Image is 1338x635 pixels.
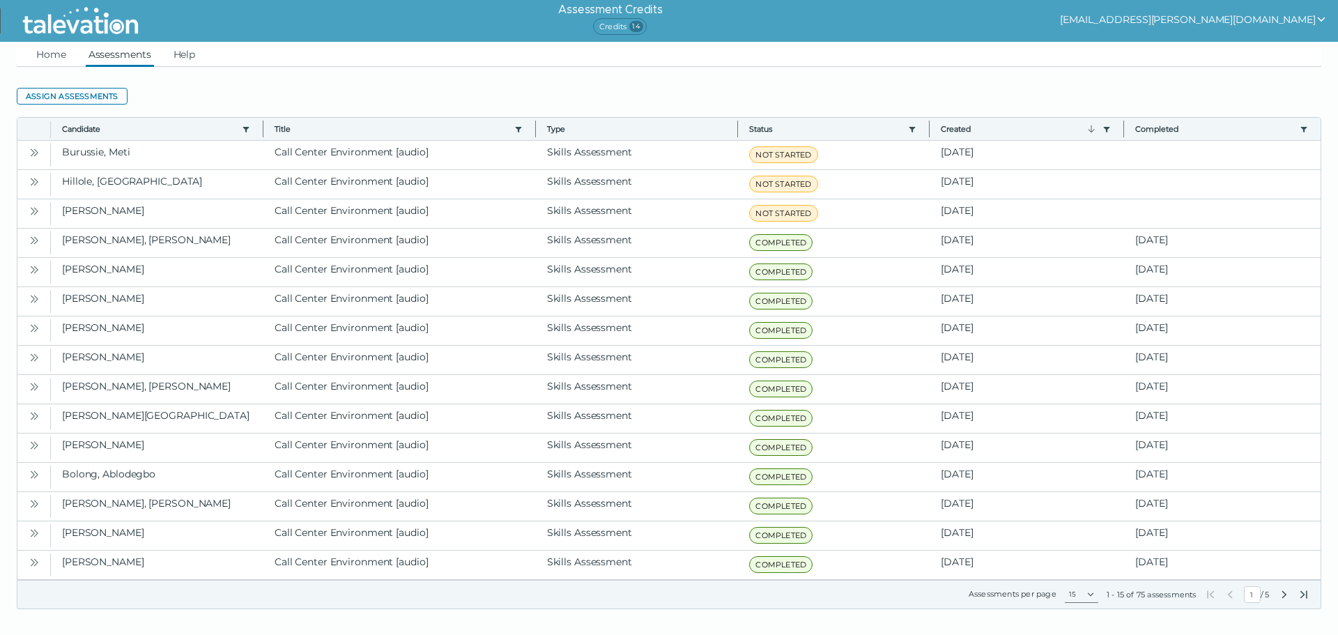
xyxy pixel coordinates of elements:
clr-dg-cell: Skills Assessment [536,316,739,345]
clr-dg-cell: Call Center Environment [audio] [263,229,536,257]
clr-dg-cell: Skills Assessment [536,229,739,257]
clr-dg-cell: Call Center Environment [audio] [263,375,536,404]
button: Open [26,407,43,424]
span: 14 [629,21,643,32]
clr-dg-cell: [DATE] [930,404,1124,433]
button: Assign assessments [17,88,128,105]
span: COMPLETED [749,556,813,573]
clr-dg-cell: [PERSON_NAME] [51,521,263,550]
clr-dg-cell: [PERSON_NAME][GEOGRAPHIC_DATA] [51,404,263,433]
clr-dg-cell: [DATE] [930,229,1124,257]
cds-icon: Open [29,206,40,217]
clr-dg-cell: [DATE] [1124,492,1321,521]
cds-icon: Open [29,352,40,363]
clr-dg-cell: Skills Assessment [536,551,739,579]
clr-dg-cell: Skills Assessment [536,170,739,199]
clr-dg-cell: [PERSON_NAME], [PERSON_NAME] [51,375,263,404]
clr-dg-cell: [DATE] [930,375,1124,404]
button: Next Page [1279,589,1290,600]
a: Help [171,42,199,67]
span: COMPLETED [749,322,813,339]
clr-dg-cell: [DATE] [1124,551,1321,579]
span: Credits [593,18,647,35]
span: COMPLETED [749,439,813,456]
button: Column resize handle [925,114,934,144]
clr-dg-cell: Skills Assessment [536,521,739,550]
clr-dg-cell: Skills Assessment [536,375,739,404]
clr-dg-cell: [DATE] [930,346,1124,374]
button: Created [941,123,1097,135]
a: Assessments [86,42,154,67]
clr-dg-cell: Call Center Environment [audio] [263,199,536,228]
clr-dg-cell: [DATE] [930,463,1124,491]
clr-dg-cell: Bolong, Ablodegbo [51,463,263,491]
clr-dg-cell: [DATE] [1124,521,1321,550]
clr-dg-cell: [PERSON_NAME] [51,551,263,579]
button: Column resize handle [733,114,742,144]
clr-dg-cell: Call Center Environment [audio] [263,258,536,286]
clr-dg-cell: [DATE] [930,551,1124,579]
span: COMPLETED [749,498,813,514]
span: COMPLETED [749,263,813,280]
input: Current Page [1244,586,1261,603]
clr-dg-cell: Skills Assessment [536,404,739,433]
button: Column resize handle [1119,114,1128,144]
clr-dg-cell: Call Center Environment [audio] [263,346,536,374]
span: Total Pages [1263,589,1270,600]
h6: Assessment Credits [558,1,662,18]
img: Talevation_Logo_Transparent_white.png [17,3,144,38]
clr-dg-cell: [PERSON_NAME] [51,258,263,286]
button: Open [26,466,43,482]
clr-dg-cell: Hillole, [GEOGRAPHIC_DATA] [51,170,263,199]
cds-icon: Open [29,528,40,539]
clr-dg-cell: Skills Assessment [536,199,739,228]
clr-dg-cell: [DATE] [1124,463,1321,491]
cds-icon: Open [29,440,40,451]
clr-dg-cell: [DATE] [1124,316,1321,345]
button: Column resize handle [531,114,540,144]
clr-dg-cell: Call Center Environment [audio] [263,141,536,169]
a: Home [33,42,69,67]
button: Open [26,553,43,570]
button: Title [275,123,509,135]
clr-dg-cell: Call Center Environment [audio] [263,434,536,462]
clr-dg-cell: [DATE] [1124,287,1321,316]
cds-icon: Open [29,147,40,158]
clr-dg-cell: Skills Assessment [536,287,739,316]
clr-dg-cell: [DATE] [930,170,1124,199]
cds-icon: Open [29,264,40,275]
clr-dg-cell: [PERSON_NAME] [51,287,263,316]
cds-icon: Open [29,323,40,334]
cds-icon: Open [29,235,40,246]
clr-dg-cell: Skills Assessment [536,463,739,491]
clr-dg-cell: Skills Assessment [536,346,739,374]
clr-dg-cell: Skills Assessment [536,141,739,169]
button: Completed [1135,123,1294,135]
span: NOT STARTED [749,205,817,222]
cds-icon: Open [29,293,40,305]
span: COMPLETED [749,381,813,397]
span: COMPLETED [749,293,813,309]
span: COMPLETED [749,527,813,544]
cds-icon: Open [29,557,40,568]
button: Open [26,144,43,160]
span: NOT STARTED [749,176,817,192]
button: Open [26,261,43,277]
button: Candidate [62,123,236,135]
clr-dg-cell: [PERSON_NAME] [51,434,263,462]
clr-dg-cell: [PERSON_NAME], [PERSON_NAME] [51,492,263,521]
clr-dg-cell: Call Center Environment [audio] [263,521,536,550]
clr-dg-cell: [DATE] [930,141,1124,169]
span: NOT STARTED [749,146,817,163]
button: Open [26,349,43,365]
clr-dg-cell: Call Center Environment [audio] [263,287,536,316]
span: COMPLETED [749,351,813,368]
button: Last Page [1298,589,1309,600]
clr-dg-cell: [DATE] [930,287,1124,316]
clr-dg-cell: Burussie, Meti [51,141,263,169]
cds-icon: Open [29,498,40,510]
clr-dg-cell: [DATE] [1124,258,1321,286]
clr-dg-cell: [DATE] [930,434,1124,462]
button: Open [26,319,43,336]
clr-dg-cell: Skills Assessment [536,434,739,462]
